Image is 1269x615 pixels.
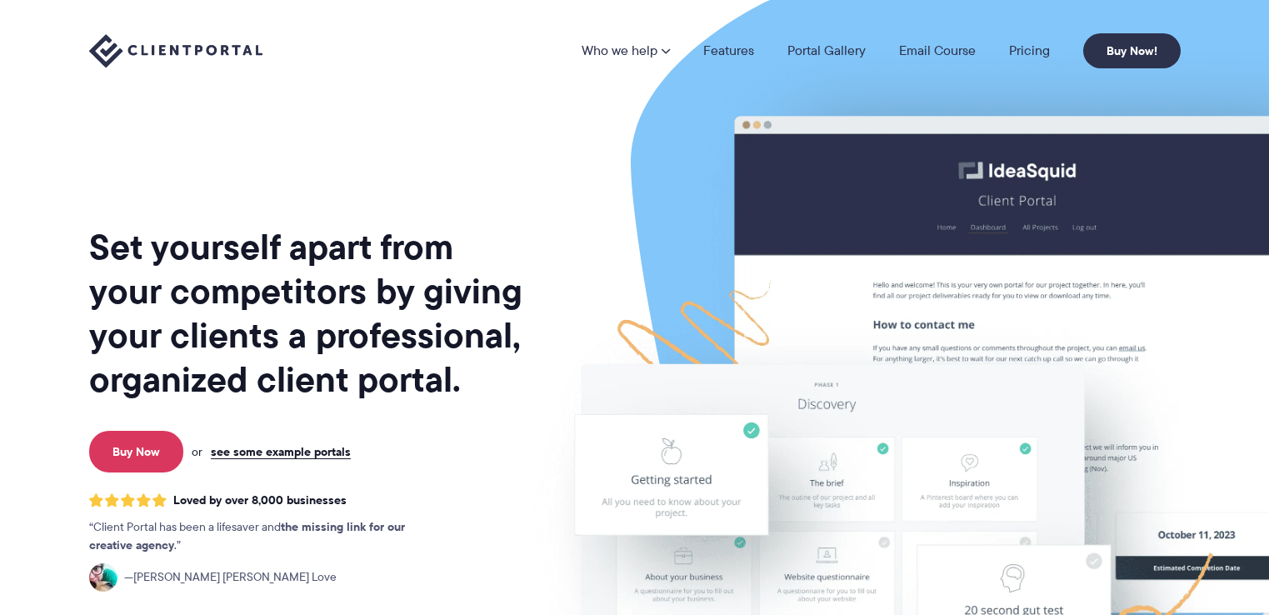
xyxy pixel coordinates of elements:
[211,444,351,459] a: see some example portals
[89,431,183,472] a: Buy Now
[192,444,202,459] span: or
[89,518,439,555] p: Client Portal has been a lifesaver and .
[582,44,670,57] a: Who we help
[89,225,526,402] h1: Set yourself apart from your competitors by giving your clients a professional, organized client ...
[173,493,347,507] span: Loved by over 8,000 businesses
[1083,33,1181,68] a: Buy Now!
[124,568,337,587] span: [PERSON_NAME] [PERSON_NAME] Love
[787,44,866,57] a: Portal Gallery
[703,44,754,57] a: Features
[1009,44,1050,57] a: Pricing
[89,517,405,554] strong: the missing link for our creative agency
[899,44,976,57] a: Email Course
